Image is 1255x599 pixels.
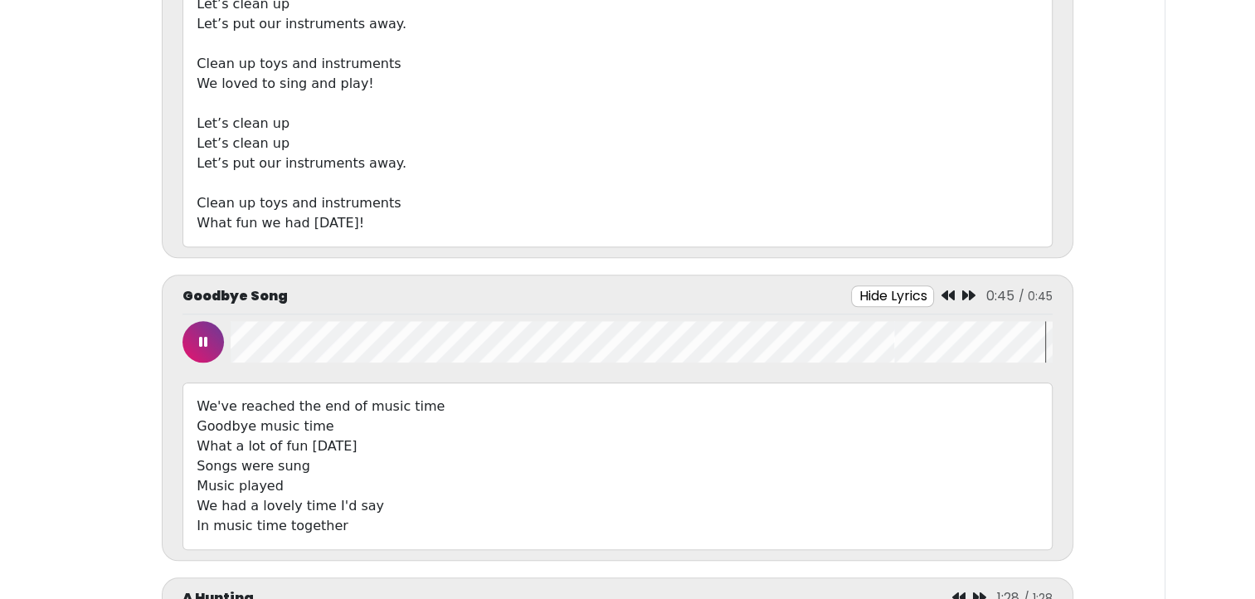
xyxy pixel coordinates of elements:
button: Hide Lyrics [851,285,934,307]
div: We've reached the end of music time Goodbye music time What a lot of fun [DATE] Songs were sung M... [182,382,1052,550]
p: Goodbye Song [182,286,288,306]
span: 0:45 [986,286,1014,305]
span: / 0:45 [1019,288,1053,304]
